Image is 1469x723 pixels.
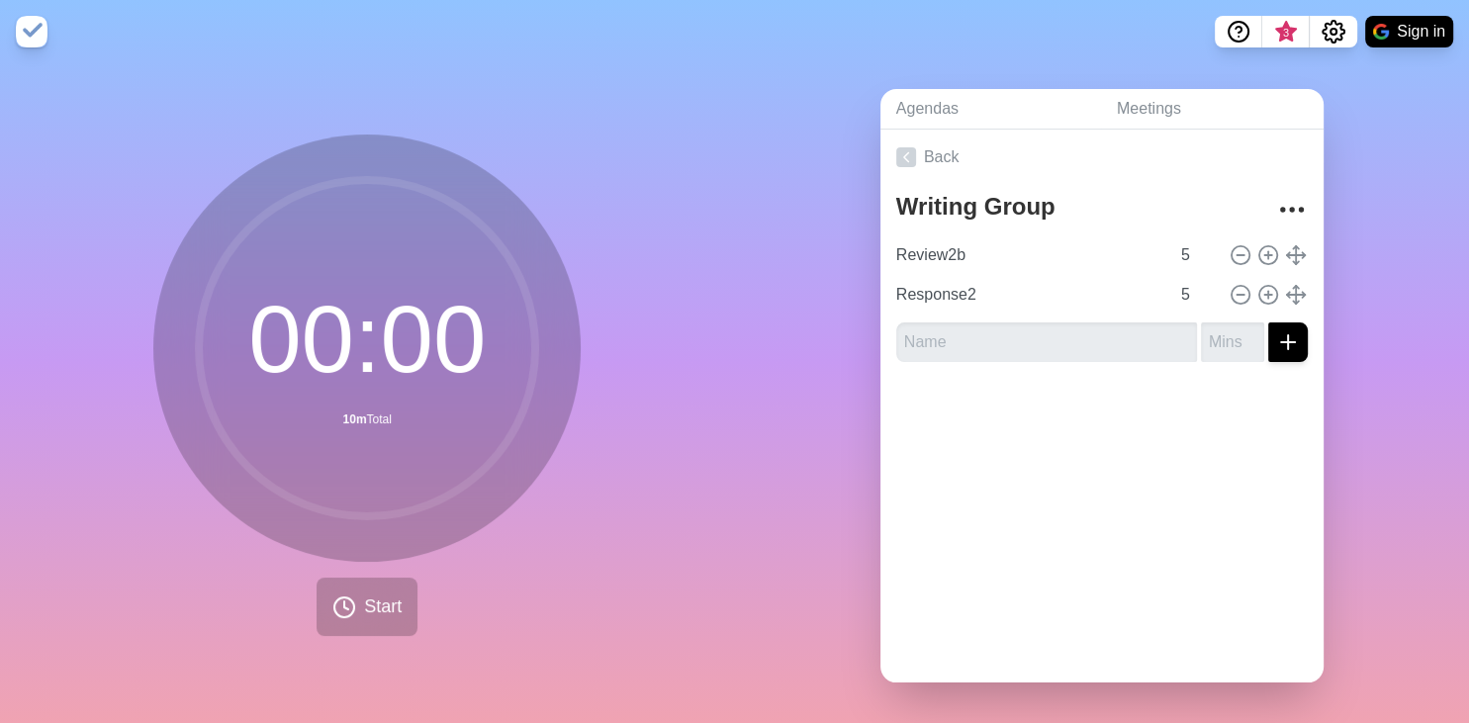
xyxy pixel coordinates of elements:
[1373,24,1389,40] img: google logo
[888,235,1169,275] input: Name
[1272,190,1312,229] button: More
[1278,25,1294,41] span: 3
[1101,89,1324,130] a: Meetings
[1262,16,1310,47] button: What’s new
[888,275,1169,315] input: Name
[1173,235,1221,275] input: Mins
[896,322,1197,362] input: Name
[880,130,1324,185] a: Back
[1201,322,1264,362] input: Mins
[1365,16,1453,47] button: Sign in
[364,593,402,620] span: Start
[1310,16,1357,47] button: Settings
[16,16,47,47] img: timeblocks logo
[317,578,417,636] button: Start
[1173,275,1221,315] input: Mins
[880,89,1101,130] a: Agendas
[1215,16,1262,47] button: Help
